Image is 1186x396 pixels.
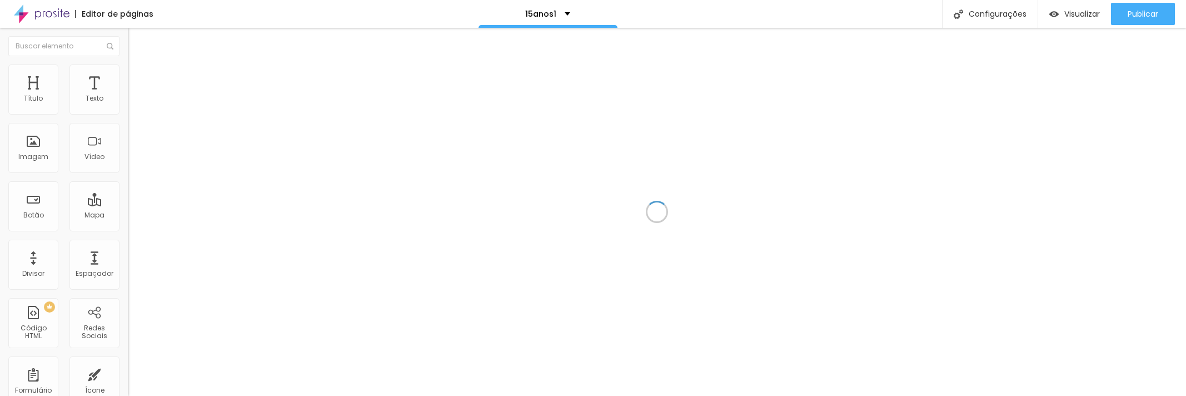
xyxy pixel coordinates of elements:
span: Publicar [1128,9,1158,18]
span: Visualizar [1064,9,1100,18]
img: Icone [107,43,113,49]
div: Ícone [85,387,104,394]
div: Espaçador [76,270,113,278]
div: Vídeo [84,153,104,161]
div: Imagem [18,153,48,161]
img: view-1.svg [1049,9,1059,19]
p: 15anos1 [525,10,556,18]
div: Editor de páginas [75,10,153,18]
button: Publicar [1111,3,1175,25]
div: Botão [23,211,44,219]
div: Texto [86,95,103,102]
button: Visualizar [1038,3,1111,25]
div: Mapa [84,211,104,219]
input: Buscar elemento [8,36,119,56]
div: Formulário [15,387,52,394]
div: Redes Sociais [72,324,116,340]
img: Icone [954,9,963,19]
div: Código HTML [11,324,55,340]
div: Título [24,95,43,102]
div: Divisor [22,270,44,278]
